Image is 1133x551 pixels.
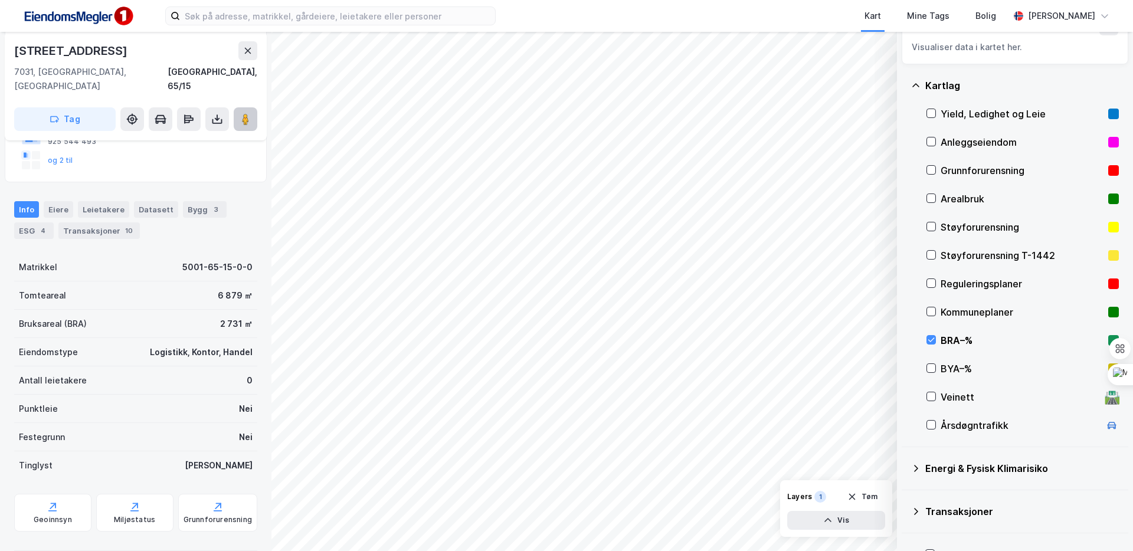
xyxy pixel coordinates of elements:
div: [STREET_ADDRESS] [14,41,130,60]
div: Eiere [44,201,73,218]
div: 0 [247,373,253,388]
iframe: Chat Widget [1074,494,1133,551]
div: 2 731 ㎡ [220,317,253,331]
div: [PERSON_NAME] [185,458,253,473]
input: Søk på adresse, matrikkel, gårdeiere, leietakere eller personer [180,7,495,25]
div: 4 [37,225,49,237]
div: Arealbruk [941,192,1103,206]
button: Vis [787,511,885,530]
div: Matrikkel [19,260,57,274]
div: BRA–% [941,333,1103,347]
div: ESG [14,222,54,239]
div: Støyforurensning T-1442 [941,248,1103,263]
div: Energi & Fysisk Klimarisiko [925,461,1119,475]
div: Tomteareal [19,288,66,303]
div: 5001-65-15-0-0 [182,260,253,274]
div: Bygg [183,201,227,218]
div: Yield, Ledighet og Leie [941,107,1103,121]
div: Anleggseiendom [941,135,1103,149]
div: Grunnforurensning [184,515,252,524]
div: Logistikk, Kontor, Handel [150,345,253,359]
div: Kontrollprogram for chat [1074,494,1133,551]
div: Layers [787,492,812,501]
div: Festegrunn [19,430,65,444]
button: Tøm [840,487,885,506]
div: Eiendomstype [19,345,78,359]
div: Bruksareal (BRA) [19,317,87,331]
div: Reguleringsplaner [941,277,1103,291]
div: Kart [865,9,881,23]
div: Støyforurensning [941,220,1103,234]
div: Kommuneplaner [941,305,1103,319]
div: Nei [239,402,253,416]
div: Visualiser data i kartet her. [912,40,1118,54]
div: [PERSON_NAME] [1028,9,1095,23]
div: [GEOGRAPHIC_DATA], 65/15 [168,65,257,93]
div: Nei [239,430,253,444]
div: 🛣️ [1104,389,1120,405]
div: 10 [123,225,135,237]
div: Tinglyst [19,458,53,473]
div: Årsdøgntrafikk [941,418,1100,432]
div: Info [14,201,39,218]
div: 1 [814,491,826,503]
div: Transaksjoner [925,504,1119,519]
div: Veinett [941,390,1100,404]
div: Antall leietakere [19,373,87,388]
div: 6 879 ㎡ [218,288,253,303]
button: Tag [14,107,116,131]
div: Kartlag [925,78,1119,93]
div: 7031, [GEOGRAPHIC_DATA], [GEOGRAPHIC_DATA] [14,65,168,93]
div: 925 544 493 [48,137,96,146]
div: Datasett [134,201,178,218]
div: Grunnforurensning [941,163,1103,178]
div: Transaksjoner [58,222,140,239]
div: Leietakere [78,201,129,218]
div: Punktleie [19,402,58,416]
div: Bolig [975,9,996,23]
div: Miljøstatus [114,515,155,524]
img: F4PB6Px+NJ5v8B7XTbfpPpyloAAAAASUVORK5CYII= [19,3,137,29]
div: Geoinnsyn [34,515,72,524]
div: Mine Tags [907,9,949,23]
div: 3 [210,204,222,215]
div: BYA–% [941,362,1103,376]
